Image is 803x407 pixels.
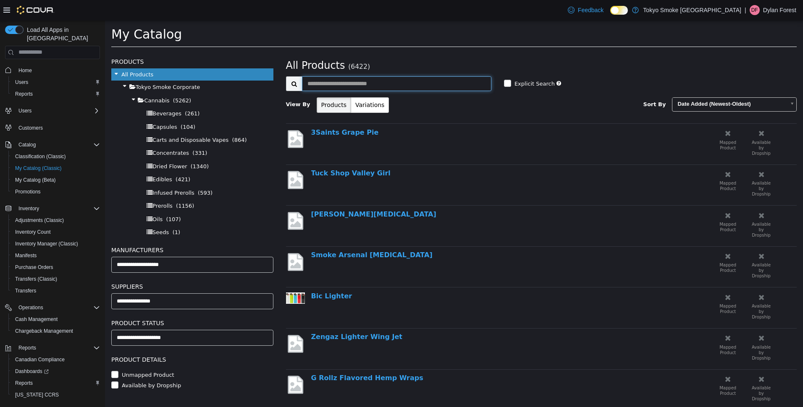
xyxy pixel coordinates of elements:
[2,122,103,134] button: Customers
[15,79,28,86] span: Users
[614,283,631,293] small: Mapped Product
[15,123,46,133] a: Customers
[12,227,100,237] span: Inventory Count
[71,156,85,162] span: (421)
[578,6,604,14] span: Feedback
[15,240,78,247] span: Inventory Manager (Classic)
[12,215,67,225] a: Adjustments (Classic)
[647,201,666,217] small: Available by Dropship
[12,250,100,261] span: Manifests
[47,209,64,215] span: Seeds
[93,169,108,175] span: (593)
[12,227,54,237] a: Inventory Count
[2,64,103,76] button: Home
[12,151,69,162] a: Classification (Classic)
[15,343,100,353] span: Reports
[8,377,103,389] button: Reports
[87,129,102,136] span: (331)
[18,67,32,74] span: Home
[206,108,274,116] a: 3Saints Grape Pie
[15,356,65,363] span: Canadian Compliance
[8,365,103,377] a: Dashboards
[8,151,103,162] button: Classification (Classic)
[15,203,42,214] button: Inventory
[12,286,39,296] a: Transfers
[567,77,680,90] span: Date Added (Newest-Oldest)
[15,106,35,116] button: Users
[12,326,76,336] a: Chargeback Management
[15,188,41,195] span: Promotions
[12,355,68,365] a: Canadian Compliance
[15,140,100,150] span: Catalog
[47,182,68,188] span: Prerolls
[47,129,84,136] span: Concentrates
[181,190,200,211] img: missing-image.png
[181,108,200,129] img: missing-image.png
[15,368,49,375] span: Dashboards
[18,141,36,148] span: Catalog
[614,120,631,130] small: Mapped Product
[6,224,168,235] h5: Manufacturers
[2,105,103,117] button: Users
[8,273,103,285] button: Transfers (Classic)
[15,391,59,398] span: [US_STATE] CCRS
[24,26,100,42] span: Load All Apps in [GEOGRAPHIC_DATA]
[12,274,60,284] a: Transfers (Classic)
[12,163,65,173] a: My Catalog (Classic)
[15,350,69,359] label: Unmapped Product
[538,81,561,87] span: Sort By
[2,139,103,151] button: Catalog
[15,303,47,313] button: Operations
[647,365,666,381] small: Available by Dropship
[15,123,100,133] span: Customers
[12,250,40,261] a: Manifests
[12,151,100,162] span: Classification (Classic)
[18,107,31,114] span: Users
[12,163,100,173] span: My Catalog (Classic)
[16,51,48,57] span: All Products
[564,2,607,18] a: Feedback
[47,116,123,123] span: Carts and Disposable Vapes
[12,262,57,272] a: Purchase Orders
[39,77,64,83] span: Cannabis
[18,344,36,351] span: Reports
[15,287,36,294] span: Transfers
[212,77,246,92] button: Products
[181,81,205,87] span: View By
[12,314,61,324] a: Cash Management
[15,328,73,334] span: Chargeback Management
[647,160,666,176] small: Available by Dropship
[206,271,247,279] a: Bic Lighter
[614,160,631,170] small: Mapped Product
[12,77,31,87] a: Users
[8,226,103,238] button: Inventory Count
[6,6,77,21] span: My Catalog
[181,354,200,374] img: missing-image.png
[47,103,72,110] span: Capsules
[6,261,168,271] h5: Suppliers
[15,264,53,271] span: Purchase Orders
[15,252,37,259] span: Manifests
[12,286,100,296] span: Transfers
[12,175,59,185] a: My Catalog (Beta)
[15,343,39,353] button: Reports
[206,190,331,198] a: [PERSON_NAME][MEDICAL_DATA]
[12,366,100,376] span: Dashboards
[643,5,741,15] p: Tokyo Smoke [GEOGRAPHIC_DATA]
[47,196,58,202] span: Oils
[15,106,100,116] span: Users
[8,88,103,100] button: Reports
[12,187,44,197] a: Promotions
[614,365,631,375] small: Mapped Product
[206,353,318,361] a: G Rollz Flavored Hemp Wraps
[71,182,89,188] span: (1156)
[206,312,297,320] a: Zengaz Lighter Wing Jet
[31,63,95,70] span: Tokyo Smoke Corporate
[12,175,100,185] span: My Catalog (Beta)
[8,162,103,174] button: My Catalog (Classic)
[8,389,103,401] button: [US_STATE] CCRS
[567,77,692,91] a: Date Added (Newest-Oldest)
[127,116,142,123] span: (864)
[12,77,100,87] span: Users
